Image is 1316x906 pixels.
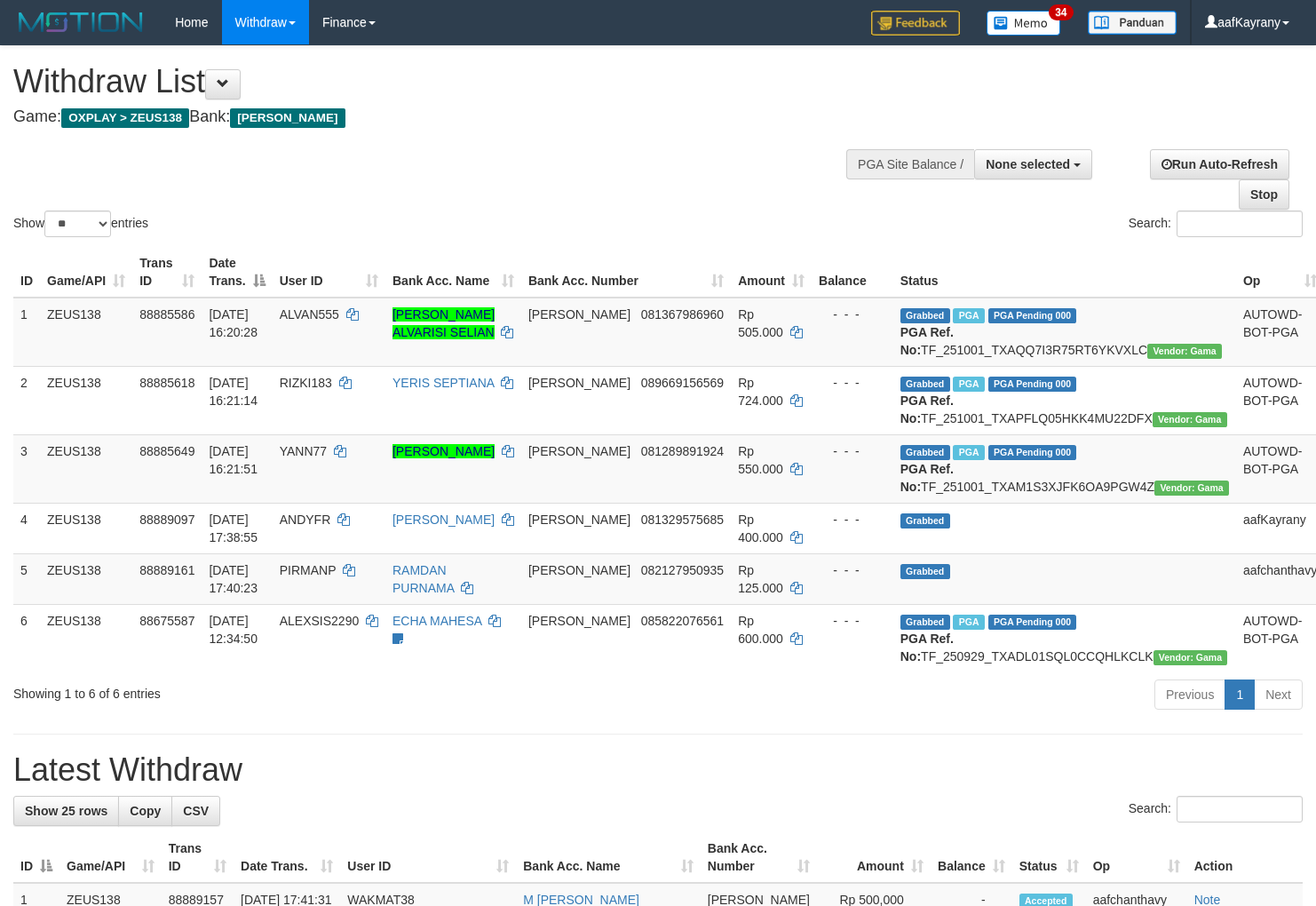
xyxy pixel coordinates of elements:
[1150,149,1289,179] a: Run Auto-Refresh
[986,157,1070,171] span: None selected
[1177,796,1303,823] input: Search:
[1129,796,1303,823] label: Search:
[209,307,258,339] span: [DATE] 16:20:28
[61,108,189,128] span: OXPLAY > ZEUS138
[641,444,724,458] span: Copy 081289891924 to clipboard
[209,614,258,646] span: [DATE] 12:34:50
[1086,832,1187,883] th: Op: activate to sort column ascending
[701,832,817,883] th: Bank Acc. Number: activate to sort column ascending
[40,247,132,298] th: Game/API: activate to sort column ascending
[118,796,172,826] a: Copy
[1147,344,1222,359] span: Vendor URL: https://trx31.1velocity.biz
[528,563,630,577] span: [PERSON_NAME]
[988,445,1077,460] span: PGA Pending
[641,563,724,577] span: Copy 082127950935 to clipboard
[900,325,954,357] b: PGA Ref. No:
[819,306,886,323] div: - - -
[641,307,724,322] span: Copy 081367986960 to clipboard
[812,247,893,298] th: Balance
[139,444,194,458] span: 88885649
[13,64,860,99] h1: Withdraw List
[209,376,258,408] span: [DATE] 16:21:14
[817,832,931,883] th: Amount: activate to sort column ascending
[13,604,40,672] td: 6
[988,377,1077,392] span: PGA Pending
[987,11,1061,36] img: Button%20Memo.svg
[13,678,535,703] div: Showing 1 to 6 of 6 entries
[13,796,119,826] a: Show 25 rows
[521,247,731,298] th: Bank Acc. Number: activate to sort column ascending
[13,553,40,604] td: 5
[953,308,984,323] span: Marked by aafanarl
[900,564,950,579] span: Grabbed
[132,247,202,298] th: Trans ID: activate to sort column ascending
[819,612,886,630] div: - - -
[846,149,974,179] div: PGA Site Balance /
[139,563,194,577] span: 88889161
[974,149,1092,179] button: None selected
[340,832,516,883] th: User ID: activate to sort column ascending
[1049,4,1073,20] span: 34
[392,563,454,595] a: RAMDAN PURNAMA
[392,444,495,458] a: [PERSON_NAME]
[209,513,258,544] span: [DATE] 17:38:55
[900,445,950,460] span: Grabbed
[900,513,950,528] span: Grabbed
[183,804,209,818] span: CSV
[953,377,984,392] span: Marked by aafanarl
[641,376,724,390] span: Copy 089669156569 to clipboard
[385,247,521,298] th: Bank Acc. Name: activate to sort column ascending
[392,614,481,628] a: ECHA MAHESA
[273,247,385,298] th: User ID: activate to sort column ascending
[1153,650,1228,665] span: Vendor URL: https://trx31.1velocity.biz
[893,298,1236,367] td: TF_251001_TXAQQ7I3R75RT6YKVXLC
[528,614,630,628] span: [PERSON_NAME]
[988,615,1077,630] span: PGA Pending
[13,108,860,126] h4: Game: Bank:
[528,513,630,527] span: [PERSON_NAME]
[893,604,1236,672] td: TF_250929_TXADL01SQL0CCQHLKCLK
[171,796,220,826] a: CSV
[13,298,40,367] td: 1
[1225,679,1255,710] a: 1
[900,308,950,323] span: Grabbed
[1154,679,1225,710] a: Previous
[280,376,332,390] span: RIZKI183
[641,614,724,628] span: Copy 085822076561 to clipboard
[40,366,132,434] td: ZEUS138
[13,247,40,298] th: ID
[731,247,812,298] th: Amount: activate to sort column ascending
[900,615,950,630] span: Grabbed
[1154,481,1229,496] span: Vendor URL: https://trx31.1velocity.biz
[893,434,1236,503] td: TF_251001_TXAM1S3XJFK6OA9PGW4Z
[13,503,40,553] td: 4
[59,832,162,883] th: Game/API: activate to sort column ascending
[280,513,331,527] span: ANDYFR
[13,9,148,36] img: MOTION_logo.png
[139,307,194,322] span: 88885586
[1012,832,1086,883] th: Status: activate to sort column ascending
[819,561,886,579] div: - - -
[819,511,886,528] div: - - -
[1177,211,1303,237] input: Search:
[392,376,494,390] a: YERIS SEPTIANA
[13,752,1303,788] h1: Latest Withdraw
[953,615,984,630] span: Marked by aafpengsreynich
[516,832,701,883] th: Bank Acc. Name: activate to sort column ascending
[819,374,886,392] div: - - -
[230,108,345,128] span: [PERSON_NAME]
[40,503,132,553] td: ZEUS138
[280,444,327,458] span: YANN77
[392,513,495,527] a: [PERSON_NAME]
[988,308,1077,323] span: PGA Pending
[893,247,1236,298] th: Status
[234,832,340,883] th: Date Trans.: activate to sort column ascending
[931,832,1012,883] th: Balance: activate to sort column ascending
[40,298,132,367] td: ZEUS138
[13,832,59,883] th: ID: activate to sort column descending
[40,604,132,672] td: ZEUS138
[280,307,339,322] span: ALVAN555
[209,563,258,595] span: [DATE] 17:40:23
[900,377,950,392] span: Grabbed
[738,563,783,595] span: Rp 125.000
